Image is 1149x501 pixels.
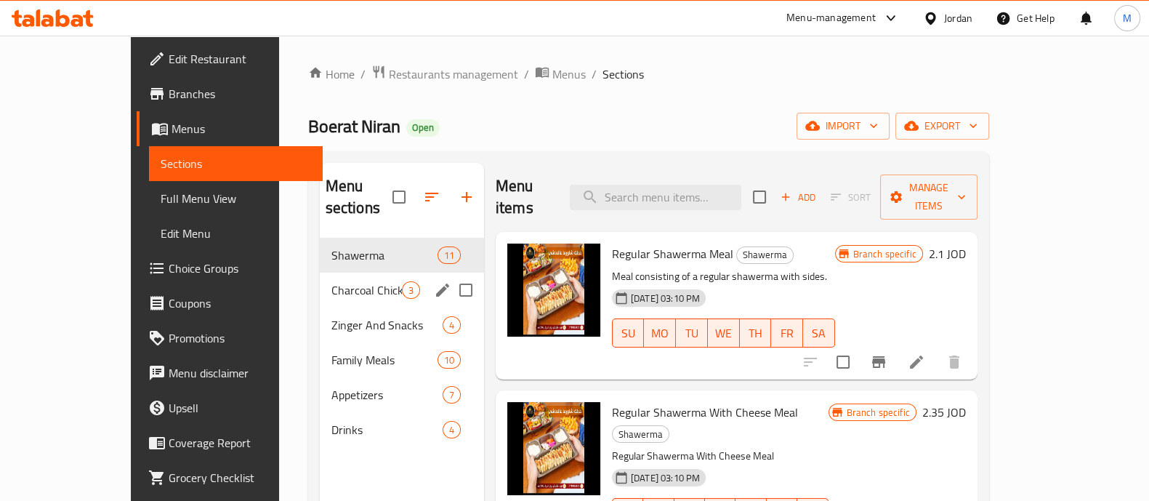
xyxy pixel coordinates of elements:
span: Regular Shawerma Meal [612,243,733,265]
span: Shawerma [613,426,669,443]
a: Restaurants management [371,65,518,84]
a: Upsell [137,390,323,425]
span: import [808,117,878,135]
span: Branch specific [841,406,916,420]
span: Shawerma [331,247,438,264]
nav: Menu sections [320,232,484,453]
button: edit [432,279,453,301]
nav: breadcrumb [308,65,989,84]
span: Coverage Report [169,434,311,452]
button: export [895,113,989,140]
li: / [524,65,529,83]
span: Select section first [821,186,880,209]
span: Promotions [169,329,311,347]
a: Sections [149,146,323,181]
button: FR [771,318,803,348]
span: Select to update [828,347,858,377]
p: Meal consisting of a regular shawerma with sides. [612,268,835,286]
span: Select all sections [384,182,414,212]
span: SU [618,323,639,344]
span: FR [777,323,797,344]
a: Promotions [137,321,323,356]
span: Choice Groups [169,260,311,277]
span: Menus [552,65,586,83]
button: SA [803,318,835,348]
span: Add item [775,186,821,209]
span: Sections [602,65,644,83]
button: Branch-specific-item [861,345,896,380]
span: Branch specific [847,247,922,261]
a: Grocery Checklist [137,460,323,495]
span: Full Menu View [161,190,311,207]
span: M [1123,10,1132,26]
span: Drinks [331,421,443,438]
div: items [438,351,461,369]
span: TH [746,323,766,344]
span: Menus [172,120,311,137]
a: Full Menu View [149,181,323,216]
span: TU [682,323,702,344]
a: Menu disclaimer [137,356,323,390]
li: / [360,65,366,83]
div: Family Meals10 [320,342,484,377]
a: Menus [535,65,586,84]
div: Drinks4 [320,412,484,447]
button: Manage items [880,175,977,220]
span: Edit Restaurant [169,50,311,68]
button: MO [644,318,676,348]
div: items [438,247,461,264]
span: Sections [161,155,311,172]
span: 4 [443,318,460,332]
div: items [402,281,420,299]
span: MO [650,323,670,344]
h6: 2.1 JOD [929,244,966,264]
span: export [907,117,977,135]
span: Upsell [169,399,311,417]
img: Regular Shawerma Meal [507,244,600,337]
span: Family Meals [331,351,438,369]
a: Edit menu item [908,353,925,371]
img: Regular Shawerma With Cheese Meal [507,402,600,495]
button: SU [612,318,645,348]
input: search [570,185,741,210]
span: Coupons [169,294,311,312]
span: Select section [744,182,775,212]
span: Shawerma [737,247,793,263]
a: Choice Groups [137,251,323,286]
span: Grocery Checklist [169,469,311,486]
a: Branches [137,76,323,111]
div: Appetizers7 [320,377,484,412]
h2: Menu items [496,175,552,219]
span: Zinger And Snacks [331,316,443,334]
div: items [443,386,461,404]
h2: Menu sections [326,175,392,219]
span: Boerat Niran [308,110,400,143]
span: SA [809,323,829,344]
div: items [443,316,461,334]
span: 11 [438,249,460,262]
span: Restaurants management [389,65,518,83]
span: Add [778,189,818,206]
span: WE [714,323,734,344]
button: Add section [449,180,484,215]
button: TH [740,318,772,348]
span: Manage items [892,179,966,215]
span: Regular Shawerma With Cheese Meal [612,401,798,423]
span: [DATE] 03:10 PM [625,292,706,305]
a: Menus [137,111,323,146]
span: 10 [438,353,460,367]
a: Edit Restaurant [137,41,323,76]
li: / [592,65,597,83]
button: import [797,113,890,140]
a: Home [308,65,355,83]
span: [DATE] 03:10 PM [625,471,706,485]
span: Branches [169,85,311,103]
div: Menu-management [786,9,876,27]
span: Edit Menu [161,225,311,242]
div: Open [406,119,440,137]
span: Open [406,121,440,134]
button: delete [937,345,972,380]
